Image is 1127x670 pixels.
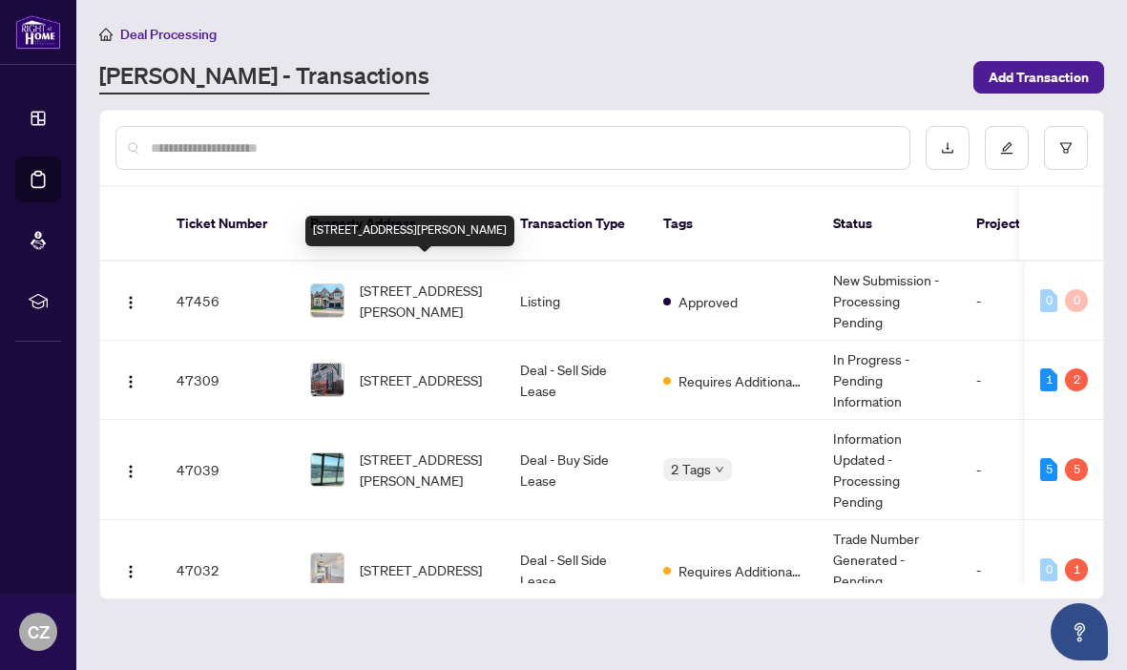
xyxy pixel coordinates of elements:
div: 5 [1065,458,1088,481]
th: Property Address [295,187,505,262]
span: Deal Processing [120,26,217,43]
button: Open asap [1051,603,1108,660]
td: 47032 [161,520,295,620]
span: Requires Additional Docs [678,370,803,391]
span: [STREET_ADDRESS][PERSON_NAME] [360,449,490,491]
td: Deal - Sell Side Lease [505,341,648,420]
span: [STREET_ADDRESS] [360,559,482,580]
button: Logo [115,285,146,316]
button: Logo [115,555,146,585]
span: home [99,28,113,41]
span: 2 Tags [671,458,711,480]
td: - [961,262,1075,341]
td: Information Updated - Processing Pending [818,420,961,520]
th: Project Name [961,187,1075,262]
img: thumbnail-img [311,453,344,486]
th: Tags [648,187,818,262]
span: down [715,465,724,474]
img: Logo [123,374,138,389]
span: Add Transaction [989,62,1089,93]
a: [PERSON_NAME] - Transactions [99,60,429,94]
button: Add Transaction [973,61,1104,94]
td: - [961,341,1075,420]
img: thumbnail-img [311,364,344,396]
div: 0 [1040,289,1057,312]
td: New Submission - Processing Pending [818,262,961,341]
div: 0 [1065,289,1088,312]
img: thumbnail-img [311,284,344,317]
div: 1 [1040,368,1057,391]
div: 5 [1040,458,1057,481]
td: 47456 [161,262,295,341]
td: - [961,420,1075,520]
span: [STREET_ADDRESS] [360,369,482,390]
td: Deal - Sell Side Lease [505,520,648,620]
td: 47309 [161,341,295,420]
td: Deal - Buy Side Lease [505,420,648,520]
img: Logo [123,564,138,579]
span: edit [1000,141,1013,155]
span: download [941,141,954,155]
div: 2 [1065,368,1088,391]
img: Logo [123,295,138,310]
span: [STREET_ADDRESS][PERSON_NAME] [360,280,490,322]
img: Logo [123,464,138,479]
td: 47039 [161,420,295,520]
div: 1 [1065,558,1088,581]
div: 0 [1040,558,1057,581]
button: Logo [115,454,146,485]
th: Status [818,187,961,262]
button: edit [985,126,1029,170]
th: Transaction Type [505,187,648,262]
td: Listing [505,262,648,341]
img: thumbnail-img [311,554,344,586]
button: Logo [115,365,146,395]
button: download [926,126,970,170]
td: - [961,520,1075,620]
img: logo [15,14,61,50]
span: Approved [678,291,738,312]
td: Trade Number Generated - Pending Information [818,520,961,620]
td: In Progress - Pending Information [818,341,961,420]
button: filter [1044,126,1088,170]
span: CZ [28,618,50,645]
th: Ticket Number [161,187,295,262]
span: Requires Additional Docs [678,560,803,581]
span: filter [1059,141,1073,155]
